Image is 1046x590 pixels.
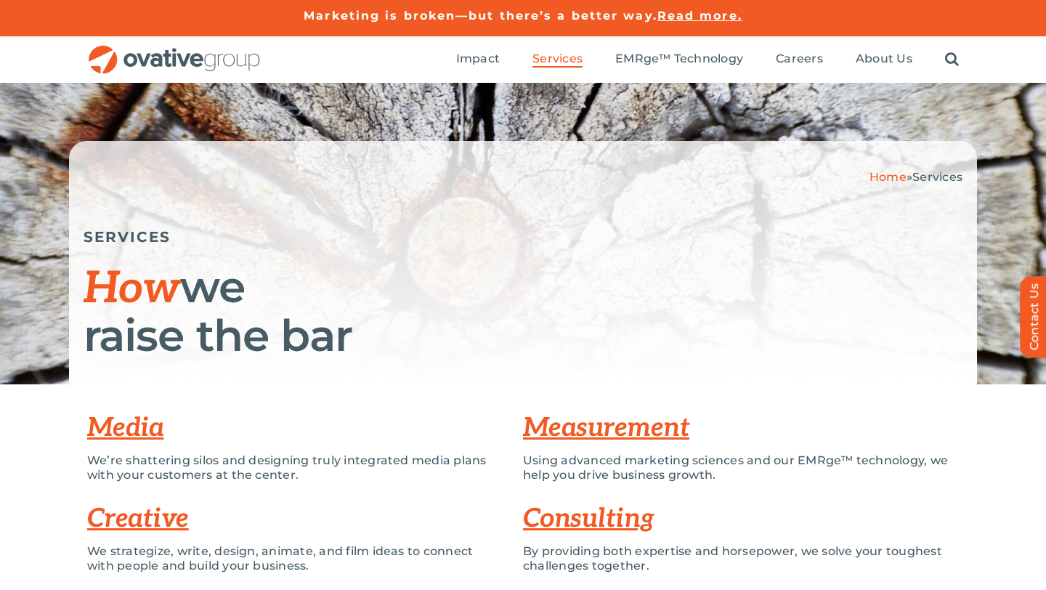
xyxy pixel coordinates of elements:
a: Consulting [523,503,654,535]
span: About Us [856,52,912,66]
span: How [84,263,180,315]
a: Media [87,412,163,444]
a: Impact [456,52,500,68]
span: Services [912,170,962,184]
span: EMRge™ Technology [615,52,743,66]
p: We strategize, write, design, animate, and film ideas to connect with people and build your busin... [87,544,501,573]
span: Careers [776,52,823,66]
a: Creative [87,503,189,535]
span: Services [532,52,583,66]
a: EMRge™ Technology [615,52,743,68]
a: About Us [856,52,912,68]
p: We’re shattering silos and designing truly integrated media plans with your customers at the center. [87,453,501,482]
span: Impact [456,52,500,66]
p: Using advanced marketing sciences and our EMRge™ technology, we help you drive business growth. [523,453,959,482]
a: OG_Full_horizontal_RGB [87,44,261,57]
a: Careers [776,52,823,68]
a: Home [869,170,907,184]
nav: Menu [456,36,959,83]
a: Measurement [523,412,689,444]
h5: SERVICES [84,228,962,246]
p: By providing both expertise and horsepower, we solve your toughest challenges together. [523,544,959,573]
span: » [869,170,962,184]
a: Services [532,52,583,68]
a: Search [945,52,959,68]
h1: we raise the bar [84,264,962,359]
a: Marketing is broken—but there’s a better way. [304,9,657,23]
a: Read more. [657,9,742,23]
